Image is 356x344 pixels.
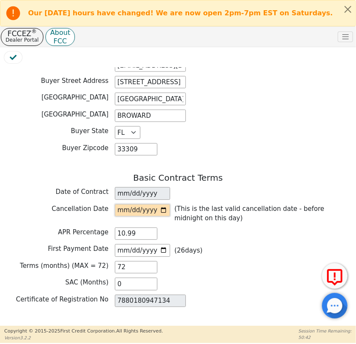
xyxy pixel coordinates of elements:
span: Buyer Street Address [41,77,108,85]
button: Report Error to FCC [322,263,347,289]
span: Date of Contract [56,188,108,196]
input: EX: 2 [115,278,157,290]
h3: Basic Contract Terms [4,173,352,183]
span: All Rights Reserved. [116,328,163,334]
p: About [50,31,70,35]
button: Review Contract [4,51,22,63]
input: XX.XX [115,227,157,240]
button: Toggle navigation [338,31,353,43]
button: Close alert [340,0,356,18]
button: AboutFCC [46,28,75,46]
sup: ® [31,28,37,34]
p: Version 3.2.2 [4,335,163,341]
span: Cancellation Date [52,205,109,213]
b: Our [DATE] hours have changed! We are now open 2pm-7pm EST on Saturdays. [28,9,333,17]
span: SAC (Months) [66,279,109,286]
span: Buyer State [71,127,109,135]
span: Buyer Zipcode [62,144,108,152]
span: Certificate of Registration No [16,296,109,303]
span: APR Percentage [58,228,108,236]
p: Copyright © 2015- 2025 First Credit Corporation. [4,328,163,335]
p: Dealer Portal [6,37,39,43]
button: FCCEZ®Dealer Portal [1,28,43,46]
p: (This is the last valid cancellation date - before midnight on this day) [174,204,347,223]
input: EX: 36 [115,261,157,274]
span: [GEOGRAPHIC_DATA] [41,94,108,101]
span: First Payment Date [48,245,108,253]
input: YYYY-MM-DD [115,244,170,257]
p: 50:42 [299,334,352,341]
span: Terms (months) (MAX = 72) [20,262,108,270]
input: YYYY-MM-DD [115,204,170,217]
p: Session Time Remaining: [299,328,352,334]
p: ( 26 days) [174,246,202,256]
p: FCCEZ [6,31,39,37]
p: FCC [50,39,70,43]
span: [GEOGRAPHIC_DATA] [41,111,108,118]
input: EX: 90210 [115,143,157,156]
